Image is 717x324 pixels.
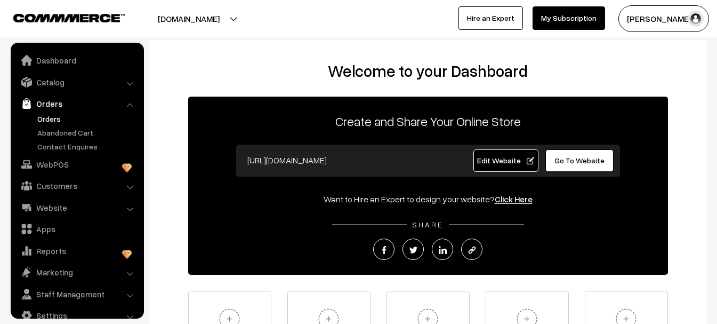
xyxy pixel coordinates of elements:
a: Abandoned Cart [35,127,140,138]
div: Want to Hire an Expert to design your website? [188,193,668,206]
a: Customers [13,176,140,195]
a: Go To Website [545,149,614,172]
a: Marketing [13,263,140,282]
button: [DOMAIN_NAME] [120,5,257,32]
a: Apps [13,219,140,239]
a: Dashboard [13,51,140,70]
a: COMMMERCE [13,11,107,23]
img: COMMMERCE [13,14,125,22]
a: Orders [35,113,140,124]
a: Contact Enquires [35,141,140,152]
a: Click Here [495,194,533,204]
img: user [688,11,704,27]
span: Go To Website [554,156,605,165]
button: [PERSON_NAME] [618,5,709,32]
a: WebPOS [13,155,140,174]
a: Edit Website [473,149,538,172]
a: Website [13,198,140,217]
a: Staff Management [13,285,140,304]
a: Orders [13,94,140,113]
a: My Subscription [533,6,605,30]
h2: Welcome to your Dashboard [160,61,696,81]
a: Reports [13,241,140,260]
p: Create and Share Your Online Store [188,112,668,131]
a: Catalog [13,73,140,92]
span: SHARE [407,220,449,229]
a: Hire an Expert [458,6,523,30]
span: Edit Website [477,156,534,165]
